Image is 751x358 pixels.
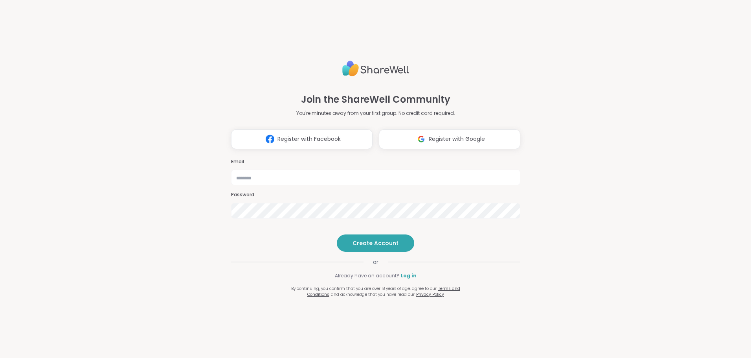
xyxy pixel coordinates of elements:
[414,132,429,146] img: ShareWell Logomark
[296,110,455,117] p: You're minutes away from your first group. No credit card required.
[291,286,437,292] span: By continuing, you confirm that you are over 18 years of age, agree to our
[231,192,520,198] h3: Password
[353,239,398,247] span: Create Account
[301,92,450,107] h1: Join the ShareWell Community
[401,272,417,279] a: Log in
[335,272,399,279] span: Already have an account?
[277,135,341,143] span: Register with Facebook
[331,292,415,297] span: and acknowledge that you have read our
[307,286,460,297] a: Terms and Conditions
[416,292,444,297] a: Privacy Policy
[342,57,409,80] img: ShareWell Logo
[231,129,373,149] button: Register with Facebook
[429,135,485,143] span: Register with Google
[379,129,520,149] button: Register with Google
[337,234,414,252] button: Create Account
[231,159,520,165] h3: Email
[263,132,277,146] img: ShareWell Logomark
[364,258,388,266] span: or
